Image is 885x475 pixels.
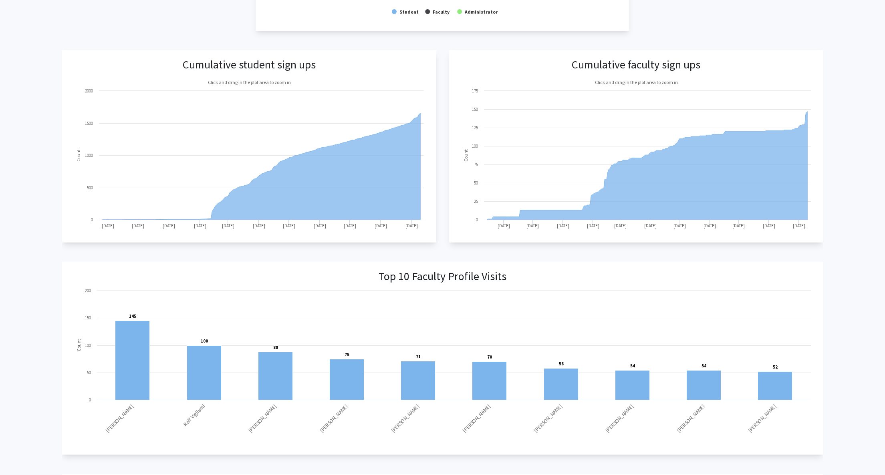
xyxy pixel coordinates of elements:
[89,397,91,403] text: 0
[318,403,349,434] text: [PERSON_NAME]
[472,143,478,149] text: 100
[487,354,492,360] text: 70
[702,363,706,369] text: 54
[252,223,265,228] text: [DATE]
[87,185,93,190] text: 500
[183,58,316,72] h3: Cumulative student sign ups
[102,223,114,228] text: [DATE]
[559,361,564,367] text: 58
[604,403,635,434] text: [PERSON_NAME]
[476,217,478,222] text: 0
[75,149,81,162] text: Count
[587,223,599,228] text: [DATE]
[556,223,569,228] text: [DATE]
[273,345,278,350] text: 88
[464,9,498,15] text: Administrator
[389,403,420,434] text: [PERSON_NAME]
[532,403,563,434] text: [PERSON_NAME]
[762,223,775,228] text: [DATE]
[461,403,492,434] text: [PERSON_NAME]
[132,223,144,228] text: [DATE]
[474,180,478,186] text: 50
[201,338,208,344] text: 100
[91,217,93,222] text: 0
[208,79,290,85] text: Click and drag in the plot area to zoom in
[416,354,421,359] text: 71
[472,106,478,112] text: 150
[405,223,418,228] text: [DATE]
[282,223,295,228] text: [DATE]
[85,288,91,293] text: 200
[644,223,656,228] text: [DATE]
[526,223,539,228] text: [DATE]
[703,223,716,228] text: [DATE]
[472,125,478,130] text: 125
[379,270,506,283] h3: Top 10 Faculty Profile Visits
[343,223,356,228] text: [DATE]
[85,120,93,126] text: 1500
[497,223,510,228] text: [DATE]
[313,223,326,228] text: [DATE]
[433,9,450,15] text: Faculty
[462,149,468,162] text: Count
[474,198,478,204] text: 25
[792,223,805,228] text: [DATE]
[345,352,349,357] text: 75
[85,152,93,158] text: 1000
[247,403,278,434] text: [PERSON_NAME]
[630,363,635,369] text: 54
[673,223,685,228] text: [DATE]
[374,223,387,228] text: [DATE]
[104,403,135,434] text: [PERSON_NAME]
[6,439,34,469] iframe: Chat
[222,223,234,228] text: [DATE]
[163,223,175,228] text: [DATE]
[595,79,677,85] text: Click and drag in the plot area to zoom in
[87,370,91,375] text: 50
[614,223,626,228] text: [DATE]
[75,339,81,351] text: Count
[399,9,419,15] text: Student
[746,403,777,434] text: [PERSON_NAME]
[572,58,700,72] h3: Cumulative faculty sign ups
[472,88,478,94] text: 175
[474,162,478,167] text: 75
[181,403,206,428] text: Raff Viglianti
[85,343,91,348] text: 100
[732,223,745,228] text: [DATE]
[85,315,91,321] text: 150
[85,88,93,94] text: 2000
[675,403,706,434] text: [PERSON_NAME]
[194,223,206,228] text: [DATE]
[129,313,136,319] text: 145
[773,364,778,370] text: 52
